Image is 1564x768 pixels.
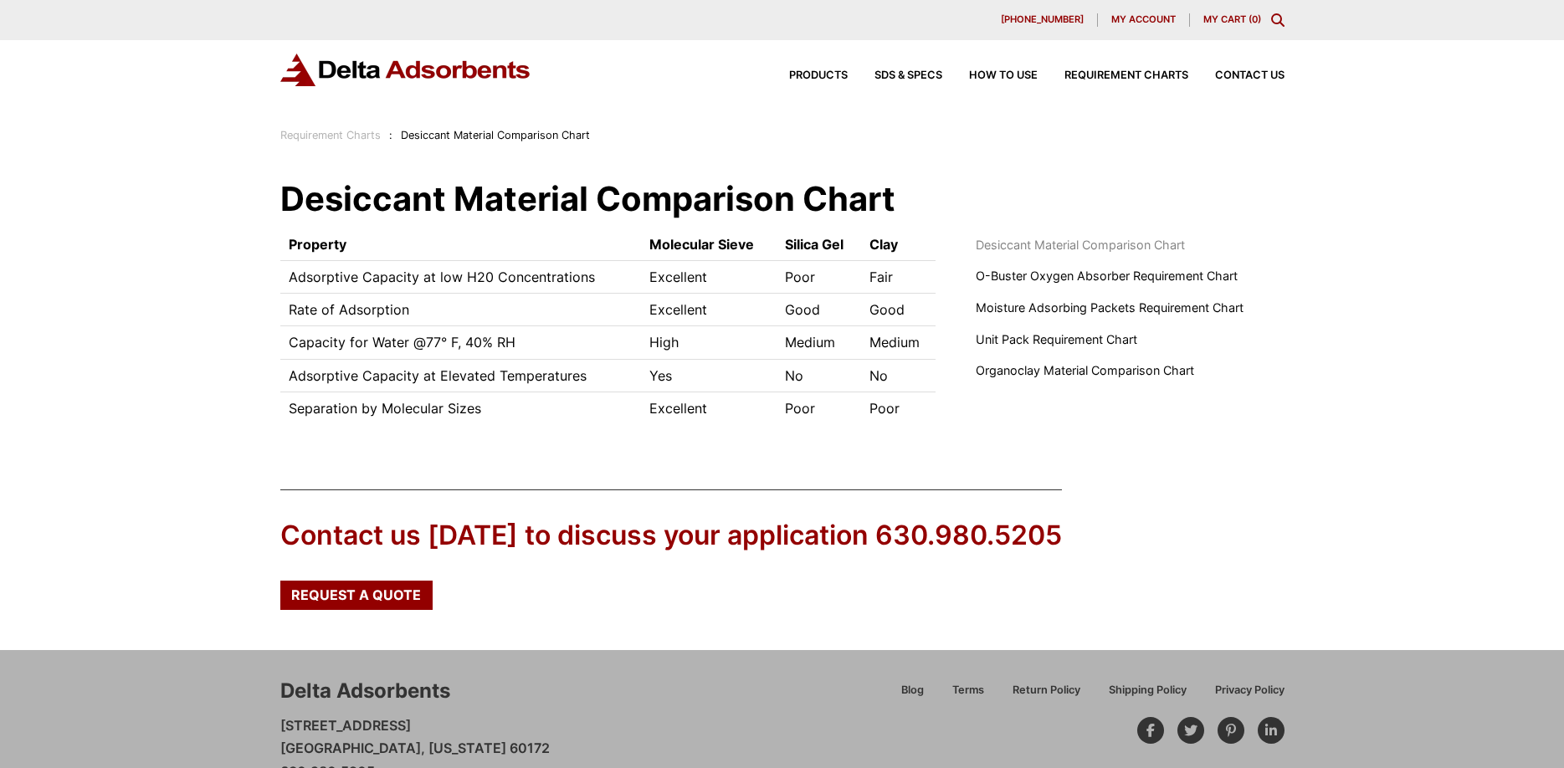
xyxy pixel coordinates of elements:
[976,361,1194,380] a: Organoclay Material Comparison Chart
[1038,70,1188,81] a: Requirement Charts
[969,70,1038,81] span: How to Use
[861,260,936,293] td: Fair
[1215,685,1285,696] span: Privacy Policy
[641,293,777,325] td: Excellent
[1111,15,1176,24] span: My account
[952,685,984,696] span: Terms
[848,70,942,81] a: SDS & SPECS
[861,359,936,392] td: No
[942,70,1038,81] a: How to Use
[280,326,642,359] td: Capacity for Water @77° F, 40% RH
[641,392,777,425] td: Excellent
[280,392,642,425] td: Separation by Molecular Sizes
[280,517,1062,555] div: Contact us [DATE] to discuss your application 630.980.5205
[762,70,848,81] a: Products
[785,236,844,253] strong: Silica Gel
[291,588,421,602] span: Request a Quote
[280,260,642,293] td: Adsorptive Capacity at low H20 Concentrations
[389,129,392,141] span: :
[777,293,861,325] td: Good
[1095,681,1201,710] a: Shipping Policy
[1064,70,1188,81] span: Requirement Charts
[1001,15,1084,24] span: [PHONE_NUMBER]
[1013,685,1080,696] span: Return Policy
[976,236,1185,254] a: Desiccant Material Comparison Chart
[401,129,590,141] span: Desiccant Material Comparison Chart
[777,260,861,293] td: Poor
[280,581,433,609] a: Request a Quote
[649,236,754,253] strong: Molecular Sieve
[280,359,642,392] td: Adsorptive Capacity at Elevated Temperatures
[861,392,936,425] td: Poor
[280,677,450,705] div: Delta Adsorbents
[280,293,642,325] td: Rate of Adsorption
[280,54,531,86] img: Delta Adsorbents
[987,13,1098,27] a: [PHONE_NUMBER]
[777,359,861,392] td: No
[869,236,898,253] strong: Clay
[280,129,381,141] a: Requirement Charts
[861,326,936,359] td: Medium
[976,299,1244,317] a: Moisture Adsorbing Packets Requirement Chart
[976,330,1137,349] a: Unit Pack Requirement Chart
[1109,685,1187,696] span: Shipping Policy
[289,236,346,253] strong: Property
[1201,681,1285,710] a: Privacy Policy
[901,685,924,696] span: Blog
[1188,70,1285,81] a: Contact Us
[1252,13,1258,25] span: 0
[861,293,936,325] td: Good
[976,267,1238,285] a: O-Buster Oxygen Absorber Requirement Chart
[1203,13,1261,25] a: My Cart (0)
[1271,13,1285,27] div: Toggle Modal Content
[938,681,998,710] a: Terms
[789,70,848,81] span: Products
[874,70,942,81] span: SDS & SPECS
[641,359,777,392] td: Yes
[1215,70,1285,81] span: Contact Us
[641,326,777,359] td: High
[887,681,938,710] a: Blog
[777,392,861,425] td: Poor
[998,681,1095,710] a: Return Policy
[1098,13,1190,27] a: My account
[641,260,777,293] td: Excellent
[280,182,1285,216] h1: Desiccant Material Comparison Chart
[777,326,861,359] td: Medium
